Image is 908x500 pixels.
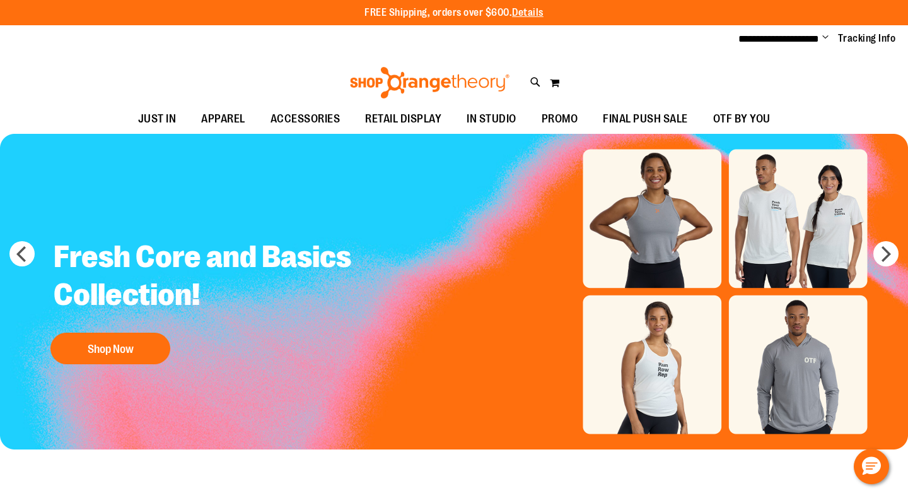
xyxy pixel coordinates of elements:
a: PROMO [529,105,591,134]
span: OTF BY YOU [713,105,771,133]
a: FINAL PUSH SALE [590,105,701,134]
a: RETAIL DISPLAY [352,105,454,134]
button: Account menu [822,32,829,45]
p: FREE Shipping, orders over $600. [364,6,544,20]
span: PROMO [542,105,578,133]
span: FINAL PUSH SALE [603,105,688,133]
a: IN STUDIO [454,105,529,134]
button: prev [9,241,35,266]
a: Details [512,7,544,18]
a: Fresh Core and Basics Collection! Shop Now [44,229,362,371]
h2: Fresh Core and Basics Collection! [44,229,362,326]
button: next [873,241,899,266]
a: ACCESSORIES [258,105,353,134]
span: APPAREL [201,105,245,133]
span: ACCESSORIES [271,105,340,133]
img: Shop Orangetheory [348,67,511,98]
a: APPAREL [189,105,258,134]
a: JUST IN [125,105,189,134]
span: RETAIL DISPLAY [365,105,441,133]
button: Shop Now [50,333,170,364]
button: Hello, have a question? Let’s chat. [854,449,889,484]
span: IN STUDIO [467,105,516,133]
span: JUST IN [138,105,177,133]
a: Tracking Info [838,32,896,45]
a: OTF BY YOU [701,105,783,134]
